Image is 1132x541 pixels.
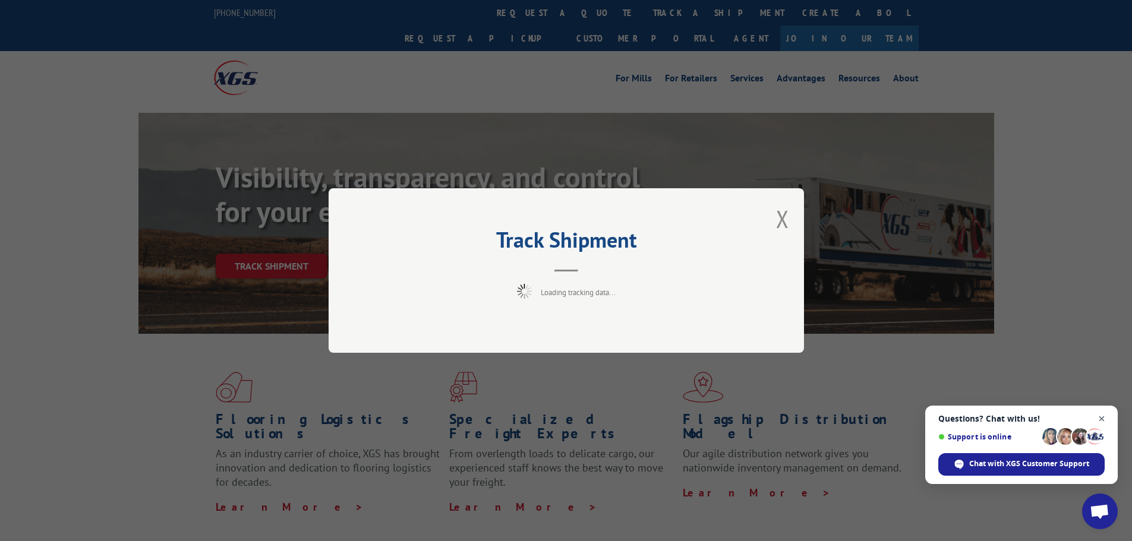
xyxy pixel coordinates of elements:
div: Chat with XGS Customer Support [938,453,1105,476]
h2: Track Shipment [388,232,745,254]
img: xgs-loading [517,284,532,299]
span: Close chat [1095,412,1109,426]
span: Chat with XGS Customer Support [969,458,1089,469]
div: Open chat [1082,493,1118,529]
span: Loading tracking data... [541,287,616,298]
span: Support is online [938,432,1038,441]
button: Close modal [776,203,789,235]
span: Questions? Chat with us! [938,414,1105,423]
